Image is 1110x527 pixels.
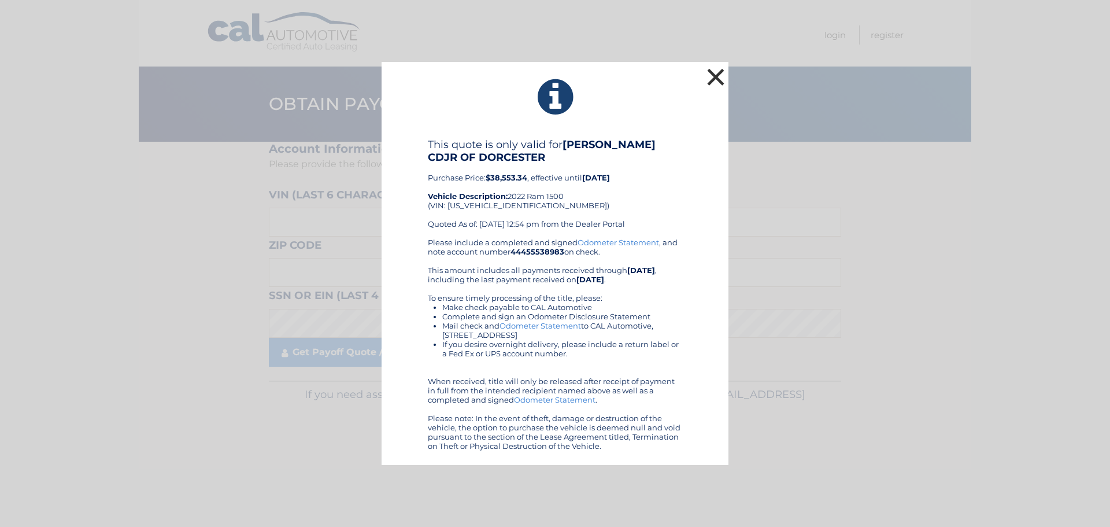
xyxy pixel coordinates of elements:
a: Odometer Statement [514,395,595,404]
div: Purchase Price: , effective until 2022 Ram 1500 (VIN: [US_VEHICLE_IDENTIFICATION_NUMBER]) Quoted ... [428,138,682,238]
b: [DATE] [576,275,604,284]
a: Odometer Statement [578,238,659,247]
b: [DATE] [582,173,610,182]
h4: This quote is only valid for [428,138,682,164]
b: [PERSON_NAME] CDJR OF DORCESTER [428,138,656,164]
b: $38,553.34 [486,173,527,182]
a: Odometer Statement [499,321,581,330]
li: Mail check and to CAL Automotive, [STREET_ADDRESS] [442,321,682,340]
li: Make check payable to CAL Automotive [442,303,682,312]
b: [DATE] [627,266,655,275]
div: Please include a completed and signed , and note account number on check. This amount includes al... [428,238,682,451]
button: × [704,65,727,89]
strong: Vehicle Description: [428,191,508,201]
li: If you desire overnight delivery, please include a return label or a Fed Ex or UPS account number. [442,340,682,358]
li: Complete and sign an Odometer Disclosure Statement [442,312,682,321]
b: 44455538983 [510,247,564,256]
